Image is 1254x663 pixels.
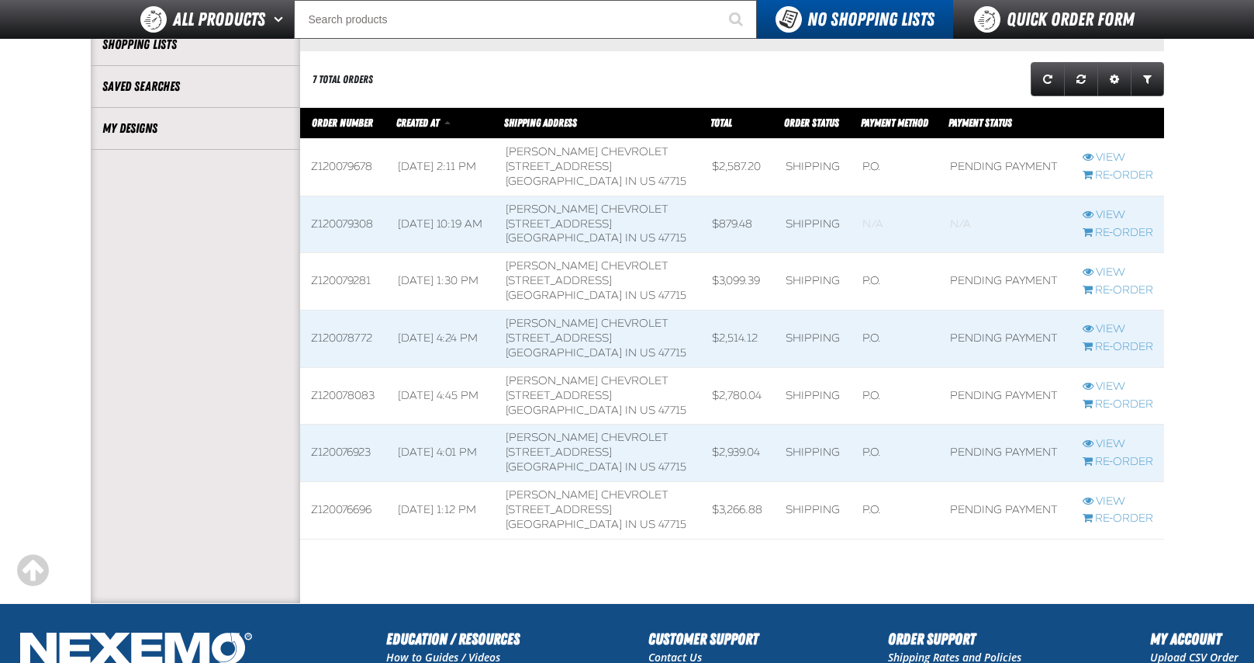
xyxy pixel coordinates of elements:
[1083,151,1153,165] a: View Z120079678 order
[1083,455,1153,470] a: Re-Order Z120076923 order
[939,311,1071,368] td: Pending payment
[775,196,852,253] td: Shipping
[658,346,686,359] bdo: 47715
[102,36,288,54] a: Shopping Lists
[300,23,403,40] h2: All Past Orders
[506,259,668,272] span: [PERSON_NAME] Chevrolet
[939,367,1071,425] td: Pending payment
[1150,627,1238,651] h2: My Account
[888,627,1021,651] h2: Order Support
[1083,340,1153,355] a: Re-Order Z120078772 order
[701,196,775,253] td: $879.48
[396,116,439,129] span: Created At
[640,518,655,531] span: US
[1083,283,1153,298] a: Re-Order Z120079281 order
[640,346,655,359] span: US
[387,253,496,311] td: [DATE] 1:30 PM
[775,139,852,196] td: Shipping
[640,175,655,188] span: US
[506,160,612,173] span: [STREET_ADDRESS]
[701,367,775,425] td: $2,780.04
[387,425,496,482] td: [DATE] 4:01 PM
[640,231,655,245] span: US
[506,175,622,188] span: [GEOGRAPHIC_DATA]
[625,460,637,474] span: IN
[710,116,732,129] a: Total
[775,482,852,540] td: Shipping
[1083,437,1153,452] a: View Z120076923 order
[1083,322,1153,337] a: View Z120078772 order
[300,425,387,482] td: Z120076923
[506,518,622,531] span: [GEOGRAPHIC_DATA]
[506,503,612,516] span: [STREET_ADDRESS]
[313,72,373,87] div: 7 Total Orders
[658,460,686,474] bdo: 47715
[939,253,1071,311] td: Pending payment
[1083,266,1153,280] a: View Z120079281 order
[775,367,852,425] td: Shipping
[300,196,387,253] td: Z120079308
[506,431,668,444] span: [PERSON_NAME] Chevrolet
[939,425,1071,482] td: Pending payment
[506,317,668,330] span: [PERSON_NAME] Chevrolet
[300,482,387,540] td: Z120076696
[102,78,288,95] a: Saved Searches
[658,404,686,417] bdo: 47715
[939,196,1071,253] td: Blank
[625,289,637,302] span: IN
[1097,62,1131,96] a: Expand or Collapse Grid Settings
[1083,226,1153,241] a: Re-Order Z120079308 order
[506,346,622,359] span: [GEOGRAPHIC_DATA]
[701,139,775,196] td: $2,587.20
[1083,397,1153,412] a: Re-Order Z120078083 order
[658,231,686,245] bdo: 47715
[506,460,622,474] span: [GEOGRAPHIC_DATA]
[1131,62,1164,96] a: Expand or Collapse Grid Filters
[640,460,655,474] span: US
[701,482,775,540] td: $3,266.88
[939,139,1071,196] td: Pending payment
[504,116,577,129] span: Shipping Address
[506,274,612,287] span: [STREET_ADDRESS]
[852,482,939,540] td: P.O.
[506,331,612,345] span: [STREET_ADDRESS]
[658,518,686,531] bdo: 47715
[312,116,373,129] a: Order Number
[658,175,686,188] bdo: 47715
[640,404,655,417] span: US
[625,346,637,359] span: IN
[852,311,939,368] td: P.O.
[1072,108,1164,139] th: Row actions
[852,196,939,253] td: Blank
[658,289,686,302] bdo: 47715
[775,425,852,482] td: Shipping
[173,5,265,33] span: All Products
[784,116,839,129] a: Order Status
[861,116,928,129] span: Payment Method
[701,311,775,368] td: $2,514.12
[1083,168,1153,183] a: Re-Order Z120079678 order
[701,425,775,482] td: $2,939.04
[387,482,496,540] td: [DATE] 1:12 PM
[16,554,50,588] div: Scroll to the top
[387,367,496,425] td: [DATE] 4:45 PM
[625,518,637,531] span: IN
[300,139,387,196] td: Z120079678
[396,116,441,129] a: Created At
[506,217,612,231] span: [STREET_ADDRESS]
[852,253,939,311] td: P.O.
[625,231,637,245] span: IN
[506,145,668,158] span: [PERSON_NAME] Chevrolet
[939,482,1071,540] td: Pending payment
[102,120,288,137] a: My Designs
[506,446,612,459] span: [STREET_ADDRESS]
[1031,62,1065,96] a: Refresh grid action
[948,116,1012,129] span: Payment Status
[640,289,655,302] span: US
[300,367,387,425] td: Z120078083
[1083,380,1153,394] a: View Z120078083 order
[506,488,668,502] span: [PERSON_NAME] Chevrolet
[1083,208,1153,223] a: View Z120079308 order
